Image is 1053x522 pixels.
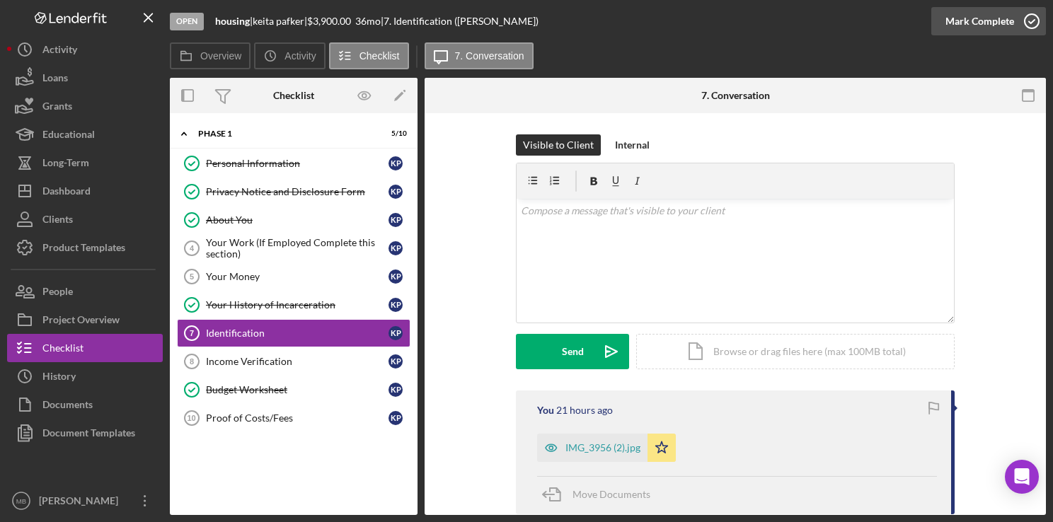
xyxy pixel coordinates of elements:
[206,356,389,367] div: Income Verification
[7,390,163,419] button: Documents
[389,269,403,284] div: k p
[16,497,26,505] text: MB
[389,298,403,312] div: k p
[389,156,403,170] div: k p
[215,16,253,27] div: |
[7,487,163,515] button: MB[PERSON_NAME]
[206,384,389,395] div: Budget Worksheet
[1005,460,1039,494] div: Open Intercom Messenger
[389,354,403,369] div: k p
[537,405,554,416] div: You
[42,419,135,451] div: Document Templates
[7,149,163,177] button: Long-Term
[945,7,1014,35] div: Mark Complete
[389,326,403,340] div: k p
[7,205,163,233] button: Clients
[389,185,403,199] div: k p
[206,299,389,311] div: Your History of Incarceration
[7,92,163,120] button: Grants
[42,149,89,180] div: Long-Term
[359,50,400,62] label: Checklist
[42,177,91,209] div: Dashboard
[42,120,95,152] div: Educational
[35,487,127,518] div: [PERSON_NAME]
[253,16,307,27] div: keita pafker |
[206,237,389,260] div: Your Work (If Employed Complete this section)
[562,334,584,369] div: Send
[177,347,410,376] a: 8Income Verificationkp
[7,177,163,205] a: Dashboard
[516,334,629,369] button: Send
[355,16,381,27] div: 36 mo
[329,42,409,69] button: Checklist
[206,271,389,282] div: Your Money
[572,488,650,500] span: Move Documents
[523,134,594,156] div: Visible to Client
[7,362,163,390] button: History
[389,241,403,255] div: k p
[42,334,84,366] div: Checklist
[42,390,93,422] div: Documents
[455,50,524,62] label: 7. Conversation
[42,35,77,67] div: Activity
[215,15,250,27] b: housing
[608,134,657,156] button: Internal
[615,134,650,156] div: Internal
[177,319,410,347] a: 7Identificationkp
[190,272,194,281] tspan: 5
[177,149,410,178] a: Personal Informationkp
[7,120,163,149] button: Educational
[7,233,163,262] a: Product Templates
[42,362,76,394] div: History
[190,329,194,337] tspan: 7
[190,244,195,253] tspan: 4
[7,64,163,92] button: Loans
[307,16,355,27] div: $3,900.00
[187,414,195,422] tspan: 10
[177,262,410,291] a: 5Your Moneykp
[42,233,125,265] div: Product Templates
[206,327,389,339] div: Identification
[198,129,372,138] div: Phase 1
[206,412,389,424] div: Proof of Costs/Fees
[170,42,251,69] button: Overview
[206,214,389,226] div: About You
[516,134,601,156] button: Visible to Client
[537,477,664,512] button: Move Documents
[42,205,73,237] div: Clients
[7,35,163,64] button: Activity
[42,92,72,124] div: Grants
[273,90,314,101] div: Checklist
[200,50,241,62] label: Overview
[565,442,640,453] div: IMG_3956 (2).jpg
[190,357,194,366] tspan: 8
[556,405,613,416] time: 2025-08-21 18:59
[931,7,1046,35] button: Mark Complete
[7,419,163,447] button: Document Templates
[177,376,410,404] a: Budget Worksheetkp
[537,434,676,462] button: IMG_3956 (2).jpg
[177,206,410,234] a: About Youkp
[7,277,163,306] button: People
[381,16,539,27] div: | 7. Identification ([PERSON_NAME])
[177,178,410,206] a: Privacy Notice and Disclosure Formkp
[177,234,410,262] a: 4Your Work (If Employed Complete this section)kp
[206,186,389,197] div: Privacy Notice and Disclosure Form
[177,291,410,319] a: Your History of Incarcerationkp
[7,334,163,362] button: Checklist
[389,213,403,227] div: k p
[177,404,410,432] a: 10Proof of Costs/Feeskp
[7,306,163,334] a: Project Overview
[42,277,73,309] div: People
[381,129,407,138] div: 5 / 10
[389,411,403,425] div: k p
